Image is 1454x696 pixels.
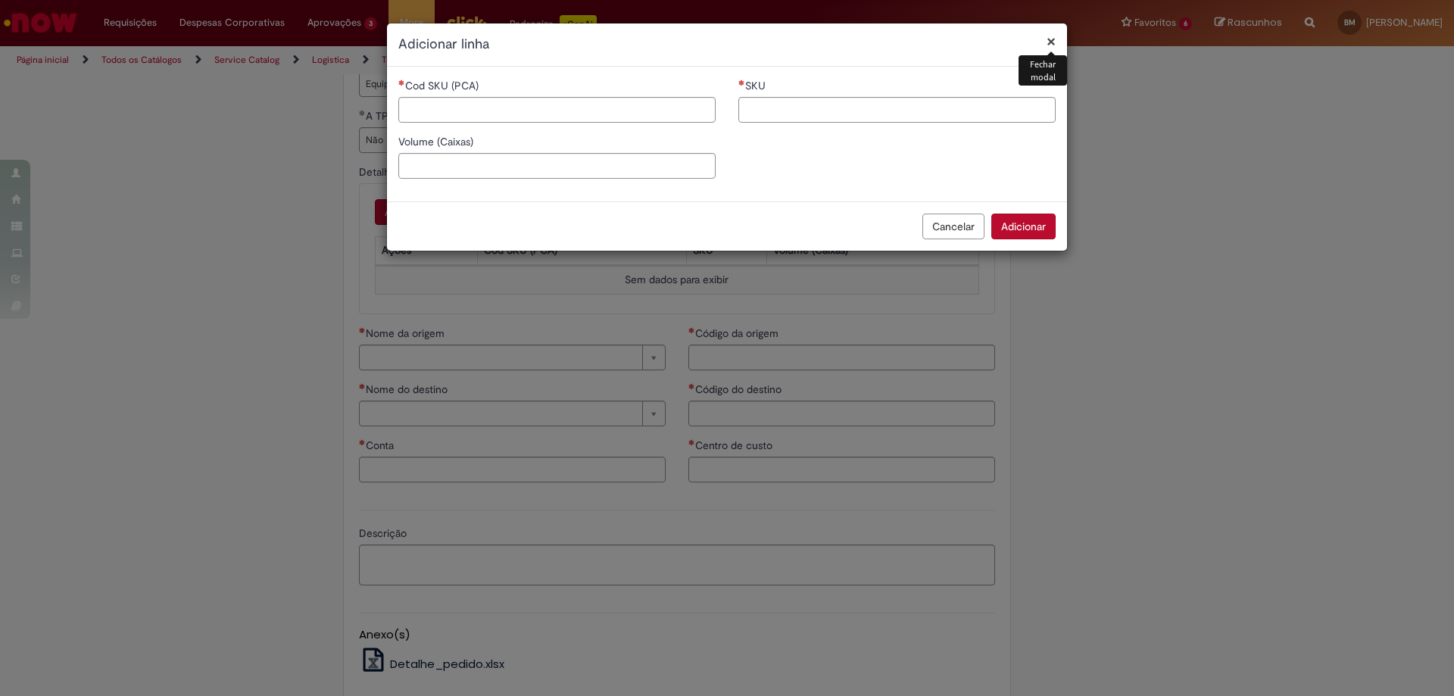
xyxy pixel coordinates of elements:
button: Cancelar [922,214,984,239]
span: Cod SKU (PCA) [405,79,482,92]
span: Volume (Caixas) [398,135,476,148]
h2: Adicionar linha [398,35,1056,55]
span: Necessários [398,80,405,86]
span: SKU [745,79,769,92]
span: Necessários [738,80,745,86]
input: Cod SKU (PCA) [398,97,716,123]
button: Adicionar [991,214,1056,239]
button: Fechar modal [1047,33,1056,49]
input: SKU [738,97,1056,123]
input: Volume (Caixas) [398,153,716,179]
div: Fechar modal [1019,55,1067,86]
